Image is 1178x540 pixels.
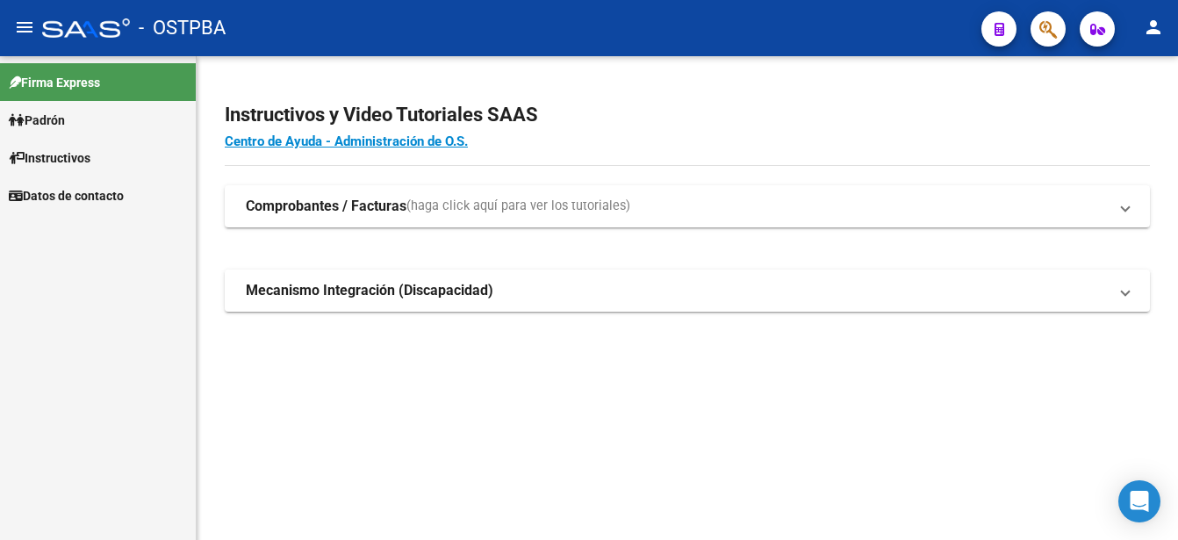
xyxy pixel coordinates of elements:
[9,148,90,168] span: Instructivos
[9,111,65,130] span: Padrón
[1118,480,1160,522] div: Open Intercom Messenger
[9,186,124,205] span: Datos de contacto
[246,197,406,216] strong: Comprobantes / Facturas
[14,17,35,38] mat-icon: menu
[225,185,1150,227] mat-expansion-panel-header: Comprobantes / Facturas(haga click aquí para ver los tutoriales)
[246,281,493,300] strong: Mecanismo Integración (Discapacidad)
[225,270,1150,312] mat-expansion-panel-header: Mecanismo Integración (Discapacidad)
[225,98,1150,132] h2: Instructivos y Video Tutoriales SAAS
[9,73,100,92] span: Firma Express
[225,133,468,149] a: Centro de Ayuda - Administración de O.S.
[1143,17,1164,38] mat-icon: person
[139,9,226,47] span: - OSTPBA
[406,197,630,216] span: (haga click aquí para ver los tutoriales)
